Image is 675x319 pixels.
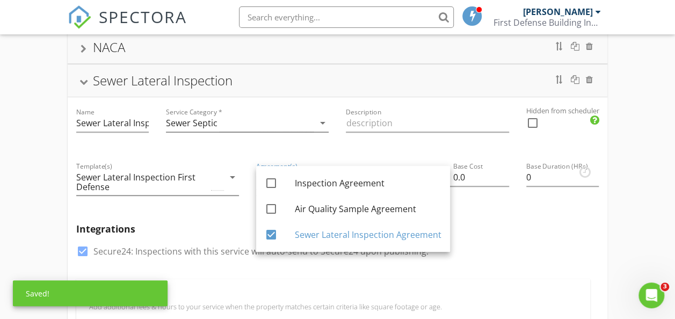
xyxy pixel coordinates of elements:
[493,17,600,28] div: First Defense Building Inspection
[638,282,664,308] iframe: Intercom live chat
[76,223,599,234] h5: Integrations
[346,114,509,132] input: Description
[99,5,187,28] span: SPECTORA
[295,228,441,241] div: Sewer Lateral Inspection Agreement
[76,114,149,132] input: Name
[295,177,441,190] div: Inspection Agreement
[89,302,578,311] p: Add additional fees & hours to your service when the property matches certain criteria like squar...
[661,282,669,291] span: 3
[526,169,599,186] input: Base Duration (HRs)
[522,6,592,17] div: [PERSON_NAME]
[166,118,217,128] div: Sewer Septic
[13,280,168,306] div: Saved!
[93,38,125,56] div: NACA
[93,246,429,257] label: Secure24: Inspections with this service will auto-send to Secure24 upon publishing.
[93,71,233,89] div: Sewer Lateral Inspection
[76,172,209,192] div: Sewer Lateral Inspection First Defense
[68,15,187,37] a: SPECTORA
[68,5,91,29] img: The Best Home Inspection Software - Spectora
[239,6,454,28] input: Search everything...
[436,169,509,186] input: Base Cost
[295,202,441,215] div: Air Quality Sample Agreement
[316,117,329,129] i: arrow_drop_down
[226,171,239,184] i: arrow_drop_down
